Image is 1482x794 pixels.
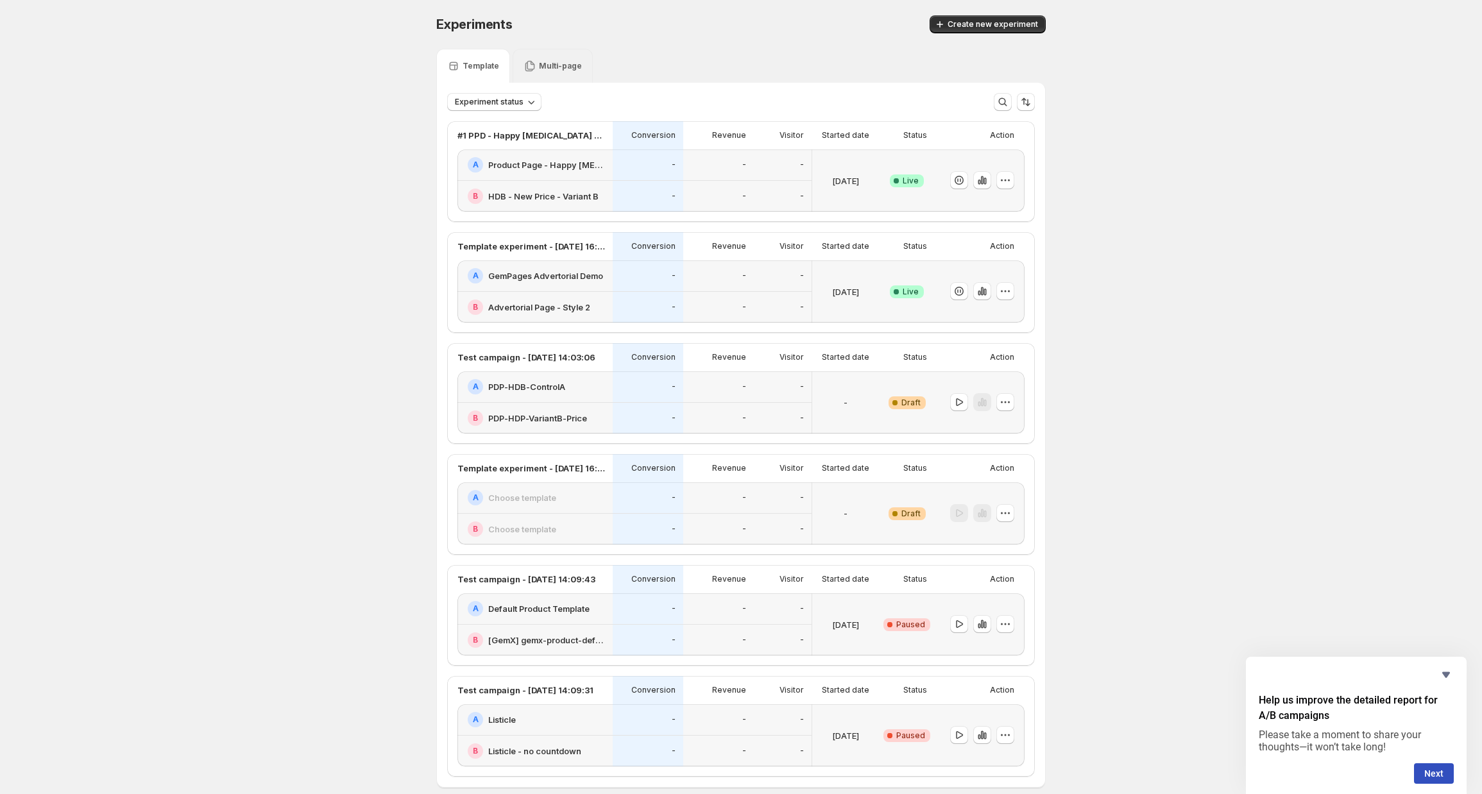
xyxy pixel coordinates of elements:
[779,352,804,362] p: Visitor
[631,685,676,695] p: Conversion
[903,574,927,584] p: Status
[631,463,676,473] p: Conversion
[800,271,804,281] p: -
[779,685,804,695] p: Visitor
[742,714,746,725] p: -
[990,352,1014,362] p: Action
[712,241,746,251] p: Revenue
[903,130,927,140] p: Status
[672,302,676,312] p: -
[779,574,804,584] p: Visitor
[1259,693,1454,723] h2: Help us improve the detailed report for A/B campaigns
[779,130,804,140] p: Visitor
[473,635,478,645] h2: B
[990,574,1014,584] p: Action
[903,176,919,186] span: Live
[672,524,676,534] p: -
[990,685,1014,695] p: Action
[473,714,479,725] h2: A
[457,684,593,697] p: Test campaign - [DATE] 14:09:31
[742,382,746,392] p: -
[800,160,804,170] p: -
[742,413,746,423] p: -
[488,713,516,726] h2: Listicle
[800,191,804,201] p: -
[822,685,869,695] p: Started date
[457,573,595,586] p: Test campaign - [DATE] 14:09:43
[631,574,676,584] p: Conversion
[457,240,605,253] p: Template experiment - [DATE] 16:39:05
[447,93,541,111] button: Experiment status
[1414,763,1454,784] button: Next question
[672,413,676,423] p: -
[742,191,746,201] p: -
[473,493,479,503] h2: A
[488,634,605,646] h2: [GemX] gemx-product-default
[539,61,582,71] p: Multi-page
[800,524,804,534] p: -
[457,129,605,142] p: #1 PPD - Happy [MEDICAL_DATA] - Key message
[1017,93,1035,111] button: Sort the results
[473,191,478,201] h2: B
[990,241,1014,251] p: Action
[990,130,1014,140] p: Action
[832,285,859,298] p: [DATE]
[822,241,869,251] p: Started date
[742,635,746,645] p: -
[672,160,676,170] p: -
[742,746,746,756] p: -
[742,604,746,614] p: -
[903,352,927,362] p: Status
[672,635,676,645] p: -
[631,241,676,251] p: Conversion
[488,301,590,314] h2: Advertorial Page - Style 2
[473,302,478,312] h2: B
[457,351,595,364] p: Test campaign - [DATE] 14:03:06
[488,269,603,282] h2: GemPages Advertorial Demo
[672,382,676,392] p: -
[672,191,676,201] p: -
[742,493,746,503] p: -
[488,158,605,171] h2: Product Page - Happy [MEDICAL_DATA]
[779,463,804,473] p: Visitor
[800,604,804,614] p: -
[473,524,478,534] h2: B
[901,509,921,519] span: Draft
[800,493,804,503] p: -
[488,190,599,203] h2: HDB - New Price - Variant B
[800,746,804,756] p: -
[800,714,804,725] p: -
[672,493,676,503] p: -
[436,17,513,32] span: Experiments
[488,380,565,393] h2: PDP-HDB-ControlA
[488,523,556,536] h2: Choose template
[672,604,676,614] p: -
[712,352,746,362] p: Revenue
[631,130,676,140] p: Conversion
[779,241,804,251] p: Visitor
[742,302,746,312] p: -
[488,745,581,757] h2: Listicle - no countdown
[990,463,1014,473] p: Action
[948,19,1038,30] span: Create new experiment
[832,618,859,631] p: [DATE]
[844,396,847,409] p: -
[712,574,746,584] p: Revenue
[488,412,587,425] h2: PDP-HDP-VariantB-Price
[800,302,804,312] p: -
[742,524,746,534] p: -
[800,635,804,645] p: -
[488,602,590,615] h2: Default Product Template
[822,574,869,584] p: Started date
[742,160,746,170] p: -
[1259,667,1454,784] div: Help us improve the detailed report for A/B campaigns
[1438,667,1454,682] button: Hide survey
[896,731,925,741] span: Paused
[457,462,605,475] p: Template experiment - [DATE] 16:38:34
[930,15,1046,33] button: Create new experiment
[463,61,499,71] p: Template
[832,174,859,187] p: [DATE]
[903,241,927,251] p: Status
[896,620,925,630] span: Paused
[742,271,746,281] p: -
